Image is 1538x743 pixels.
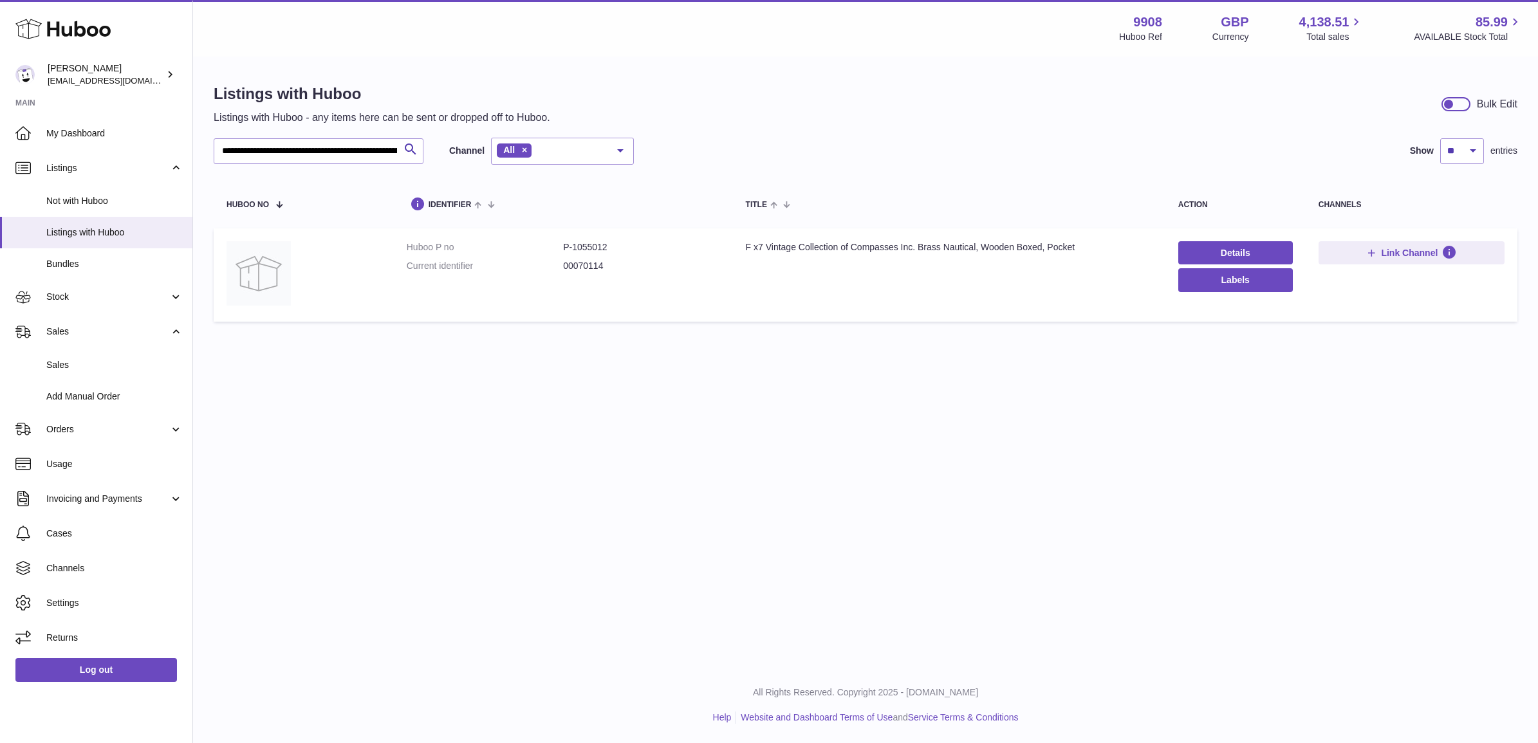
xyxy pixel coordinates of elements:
li: and [736,711,1018,724]
img: tbcollectables@hotmail.co.uk [15,65,35,84]
span: Channels [46,562,183,574]
span: Sales [46,326,169,338]
span: [EMAIL_ADDRESS][DOMAIN_NAME] [48,75,189,86]
span: 85.99 [1476,14,1508,31]
span: Bundles [46,258,183,270]
span: Cases [46,527,183,540]
span: identifier [429,201,472,209]
a: Service Terms & Conditions [908,712,1019,722]
a: 4,138.51 Total sales [1299,14,1364,43]
dt: Current identifier [407,260,563,272]
span: Returns [46,632,183,644]
span: entries [1490,145,1517,157]
p: All Rights Reserved. Copyright 2025 - [DOMAIN_NAME] [203,686,1528,699]
span: Add Manual Order [46,390,183,403]
div: Huboo Ref [1119,31,1162,43]
a: Website and Dashboard Terms of Use [741,712,893,722]
img: F x7 Vintage Collection of Compasses Inc. Brass Nautical, Wooden Boxed, Pocket [227,241,291,306]
span: All [503,145,515,155]
p: Listings with Huboo - any items here can be sent or dropped off to Huboo. [214,111,550,125]
a: Help [713,712,732,722]
span: Sales [46,359,183,371]
dd: P-1055012 [563,241,719,253]
span: Not with Huboo [46,195,183,207]
label: Show [1410,145,1434,157]
div: Bulk Edit [1477,97,1517,111]
label: Channel [449,145,485,157]
span: 4,138.51 [1299,14,1349,31]
div: Currency [1212,31,1249,43]
span: Listings [46,162,169,174]
a: Log out [15,658,177,681]
span: title [746,201,767,209]
div: F x7 Vintage Collection of Compasses Inc. Brass Nautical, Wooden Boxed, Pocket [746,241,1153,253]
span: Stock [46,291,169,303]
span: Invoicing and Payments [46,493,169,505]
button: Labels [1178,268,1293,291]
strong: 9908 [1133,14,1162,31]
a: Details [1178,241,1293,264]
span: Link Channel [1381,247,1438,259]
span: Settings [46,597,183,609]
span: My Dashboard [46,127,183,140]
div: action [1178,201,1293,209]
span: AVAILABLE Stock Total [1414,31,1523,43]
span: Huboo no [227,201,269,209]
span: Orders [46,423,169,436]
button: Link Channel [1319,241,1505,264]
div: [PERSON_NAME] [48,62,163,87]
h1: Listings with Huboo [214,84,550,104]
dt: Huboo P no [407,241,563,253]
span: Usage [46,458,183,470]
dd: 00070114 [563,260,719,272]
span: Total sales [1306,31,1364,43]
span: Listings with Huboo [46,226,183,239]
strong: GBP [1221,14,1248,31]
a: 85.99 AVAILABLE Stock Total [1414,14,1523,43]
div: channels [1319,201,1505,209]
